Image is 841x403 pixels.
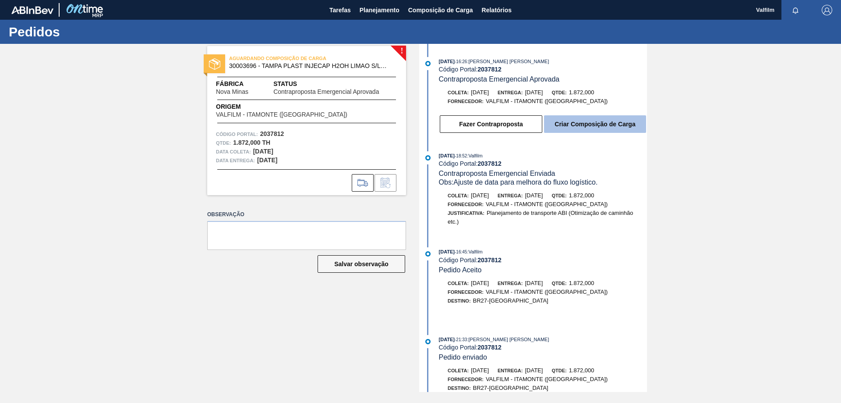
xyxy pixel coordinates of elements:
span: - 16:26 [455,59,467,64]
div: Código Portal: [439,257,647,264]
span: Qtde : [216,139,231,147]
span: Coleta: [448,90,469,95]
button: Fazer Contraproposta [440,115,542,133]
span: VALFILM - ITAMONTE ([GEOGRAPHIC_DATA]) [486,98,608,104]
span: Coleta: [448,193,469,198]
button: Salvar observação [318,255,405,273]
div: Código Portal: [439,344,647,351]
span: Qtde: [551,193,566,198]
span: 30003696 - TAMPA PLAST INJECAP H2OH LIMAO S/LINER [229,63,388,69]
img: Logout [822,5,832,15]
span: Obs: Ajuste de data para melhora do fluxo logístico. [439,178,598,186]
span: [DATE] [525,192,543,199]
span: : Valfilm [467,153,482,158]
span: - 21:33 [455,337,467,342]
span: Pedido enviado [439,353,487,361]
span: Data entrega: [216,156,255,165]
span: : [PERSON_NAME] [PERSON_NAME] [467,337,549,342]
button: Criar Composição de Carga [544,115,646,133]
div: Código Portal: [439,160,647,167]
span: [DATE] [439,337,455,342]
img: TNhmsLtSVTkK8tSr43FrP2fwEKptu5GPRR3wAAAABJRU5ErkJggg== [11,6,53,14]
div: Ir para Composição de Carga [352,174,374,192]
span: Status [273,79,397,89]
img: atual [425,155,431,160]
span: Data coleta: [216,147,251,156]
span: [DATE] [471,89,489,96]
span: [DATE] [439,59,455,64]
span: - 18:52 [455,153,467,158]
button: Notificações [781,4,809,16]
span: [DATE] [439,153,455,158]
strong: [DATE] [257,157,277,164]
span: Qtde: [551,90,566,95]
span: Entrega: [498,281,523,286]
span: Coleta: [448,368,469,373]
span: [DATE] [525,367,543,374]
div: Código Portal: [439,66,647,73]
div: Informar alteração no pedido [375,174,396,192]
span: : [PERSON_NAME] [PERSON_NAME] [467,59,549,64]
span: Fornecedor: [448,202,484,207]
span: AGUARDANDO COMPOSIÇÃO DE CARGA [229,54,352,63]
span: [DATE] [471,367,489,374]
span: [DATE] [525,280,543,286]
span: : Valfilm [467,249,482,254]
strong: 2037812 [477,257,502,264]
img: atual [425,61,431,66]
span: Entrega: [498,193,523,198]
span: Qtde: [551,368,566,373]
strong: 1.872,000 TH [233,139,270,146]
span: Planejamento de transporte ABI (Otimização de caminhão etc.) [448,210,633,225]
span: Código Portal: [216,130,258,139]
span: 1.872,000 [569,367,594,374]
span: VALFILM - ITAMONTE ([GEOGRAPHIC_DATA]) [486,376,608,382]
strong: 2037812 [260,130,284,137]
span: Nova Minas [216,89,248,95]
span: Relatórios [482,5,512,15]
span: [DATE] [439,249,455,254]
span: Qtde: [551,281,566,286]
span: VALFILM - ITAMONTE ([GEOGRAPHIC_DATA]) [486,289,608,295]
label: Observação [207,208,406,221]
span: - 16:45 [455,250,467,254]
span: [DATE] [471,280,489,286]
span: 1.872,000 [569,280,594,286]
span: 1.872,000 [569,89,594,96]
span: Entrega: [498,90,523,95]
span: 1.872,000 [569,192,594,199]
span: Entrega: [498,368,523,373]
span: VALFILM - ITAMONTE ([GEOGRAPHIC_DATA]) [216,111,347,118]
span: Destino: [448,385,471,391]
span: [DATE] [471,192,489,199]
span: Contraproposta Emergencial Enviada [439,170,555,177]
strong: 2037812 [477,160,502,167]
span: VALFILM - ITAMONTE ([GEOGRAPHIC_DATA]) [486,201,608,207]
span: Tarefas [329,5,351,15]
span: [DATE] [525,89,543,96]
span: Justificativa: [448,210,484,216]
strong: 2037812 [477,344,502,351]
span: Pedido Aceito [439,266,482,274]
strong: 2037812 [477,66,502,73]
span: Contraproposta Emergencial Aprovada [273,89,379,95]
span: BR27-[GEOGRAPHIC_DATA] [473,385,548,391]
img: atual [425,339,431,344]
span: Coleta: [448,281,469,286]
span: Contraproposta Emergencial Aprovada [439,75,560,83]
span: Composição de Carga [408,5,473,15]
span: Fornecedor: [448,289,484,295]
span: Fornecedor: [448,377,484,382]
strong: [DATE] [253,148,273,155]
h1: Pedidos [9,27,164,37]
span: Fornecedor: [448,99,484,104]
span: Planejamento [360,5,399,15]
img: atual [425,251,431,257]
span: BR27-[GEOGRAPHIC_DATA] [473,297,548,304]
span: Destino: [448,298,471,303]
img: status [209,58,220,70]
span: Fábrica [216,79,273,89]
span: Origem [216,102,372,111]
